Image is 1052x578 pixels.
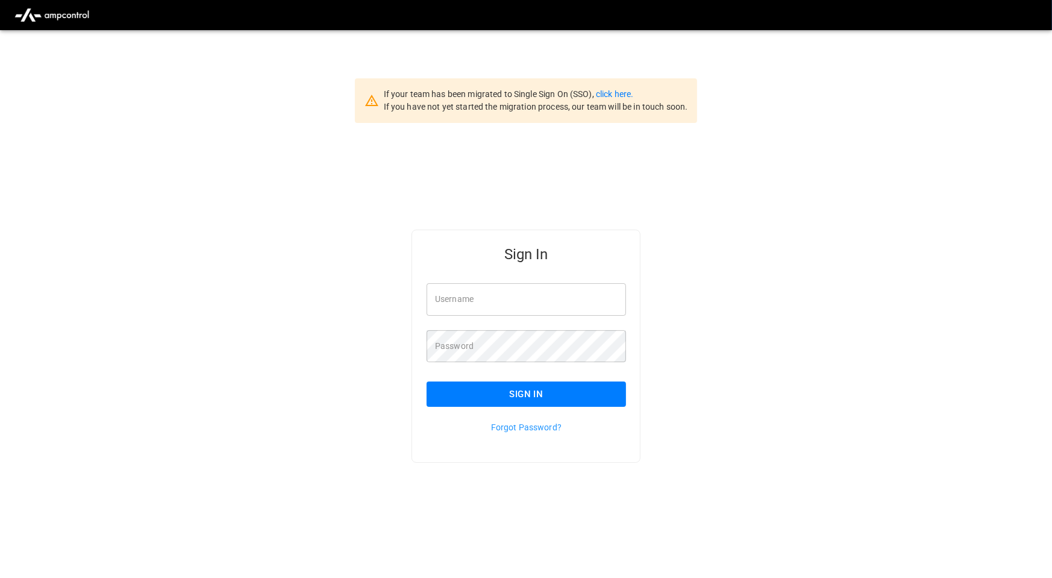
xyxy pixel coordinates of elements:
[10,4,94,27] img: ampcontrol.io logo
[384,89,596,99] span: If your team has been migrated to Single Sign On (SSO),
[427,245,626,264] h5: Sign In
[427,382,626,407] button: Sign In
[596,89,633,99] a: click here.
[427,421,626,433] p: Forgot Password?
[384,102,688,112] span: If you have not yet started the migration process, our team will be in touch soon.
